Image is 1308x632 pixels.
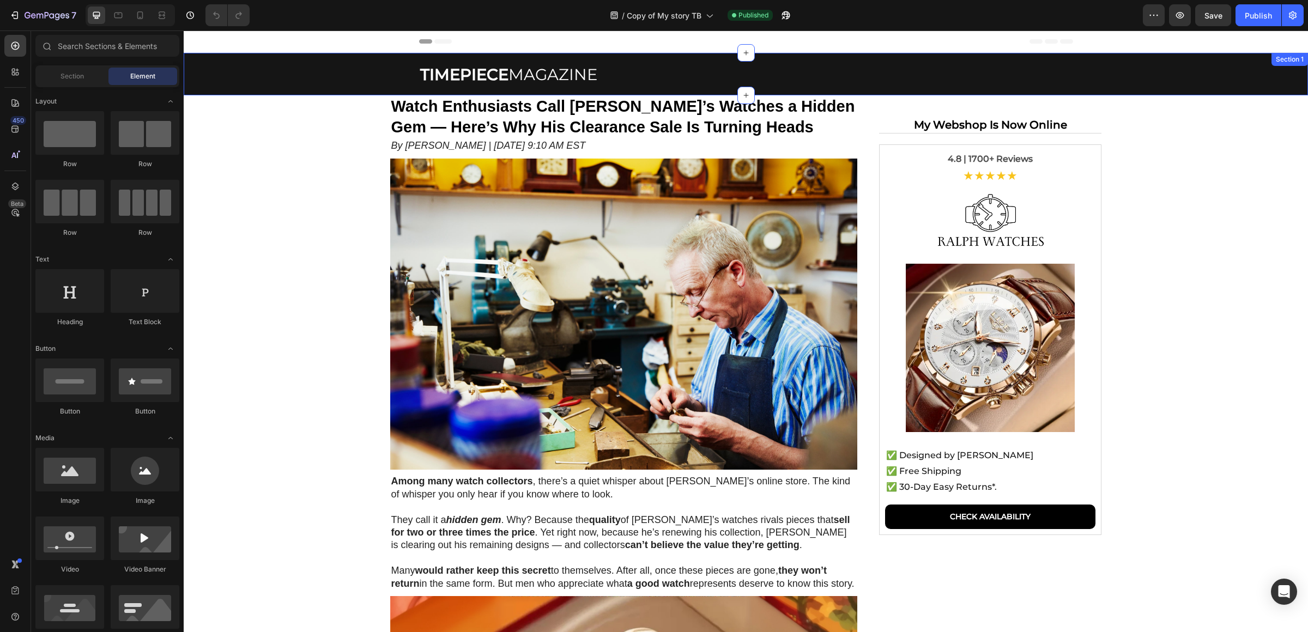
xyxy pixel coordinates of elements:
strong: My Webshop Is Now Online [730,88,883,101]
span: Published [738,10,768,20]
span: Text [35,254,49,264]
p: MAGAZINE [237,37,888,51]
div: Row [111,228,179,238]
span: Save [1204,11,1222,20]
div: Beta [8,199,26,208]
strong: watch collectors [272,445,349,456]
div: Open Intercom Messenger [1271,579,1297,605]
strong: a good watch [444,548,506,558]
img: gempages_584231198612521844-14647ae8-7299-48f8-b8be-0180f4d91e3b.png [752,161,861,217]
span: Copy of My story TB [627,10,701,21]
div: 450 [10,116,26,125]
div: Undo/Redo [205,4,250,26]
div: Video Banner [111,564,179,574]
span: Media [35,433,55,443]
span: Element [130,71,155,81]
img: gempages_584231198612521844-a6ba9879-a1b8-42b2-b1d1-74b4e7c0024a.png [722,233,891,402]
div: Image [111,496,179,506]
p: ✅ 30-Day Easy Returns*. [703,448,890,464]
span: Toggle open [162,429,179,447]
div: Button [111,406,179,416]
p: 4.8 | 1700+ Reviews [703,121,911,136]
span: Toggle open [162,251,179,268]
p: Many to themselves. After all, once these pieces are gone, in the same form. But men who apprecia... [208,534,673,560]
div: Text Block [111,317,179,327]
span: Toggle open [162,93,179,110]
span: Layout [35,96,57,106]
strong: they won’t return [208,534,643,558]
p: They call it a . Why? Because the of [PERSON_NAME]’s watches rivals pieces that . Yet right now, ... [208,483,673,521]
span: / [622,10,625,21]
input: Search Sections & Elements [35,35,179,57]
span: Button [35,344,56,354]
p: 7 [71,9,76,22]
div: Row [35,159,104,169]
div: Button [35,406,104,416]
strong: TIMEPIECE [237,34,325,53]
div: Publish [1245,10,1272,21]
span: Section [60,71,84,81]
p: ★★★★★ [703,138,911,152]
p: , there’s a quiet whisper about [PERSON_NAME]’s online store. The kind of whisper you only hear i... [208,445,673,470]
strong: can’t believe the value they’re getting [441,509,616,520]
div: Row [111,159,179,169]
p: ✅ Free Shipping [703,433,890,448]
div: Row [35,228,104,238]
div: Image [35,496,104,506]
a: CHECK AVAILABILITY [701,474,912,499]
p: ✅ Designed by [PERSON_NAME] [703,417,890,433]
strong: Among many [208,445,270,456]
p: By [PERSON_NAME] | [DATE] 9:10 AM EST [208,109,673,121]
button: 7 [4,4,81,26]
strong: Watch Enthusiasts Call [PERSON_NAME]’s Watches a Hidden Gem — Here’s Why His Clearance Sale Is Tu... [208,67,671,105]
strong: sell for two or three times the price [208,484,667,507]
div: Heading [35,317,104,327]
strong: would rather keep this secret [232,534,367,545]
button: Publish [1236,4,1281,26]
img: gempages_584231198612521844-ca5e21ad-877e-43b8-9b2c-72bc72e49583.jpg [207,128,674,440]
button: Save [1195,4,1231,26]
strong: quality [405,484,437,495]
div: Video [35,564,104,574]
div: Section 1 [1090,24,1122,34]
strong: hidden gem [263,484,318,495]
iframe: Design area [184,31,1308,632]
strong: CHECK AVAILABILITY [766,481,847,491]
span: Toggle open [162,340,179,357]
